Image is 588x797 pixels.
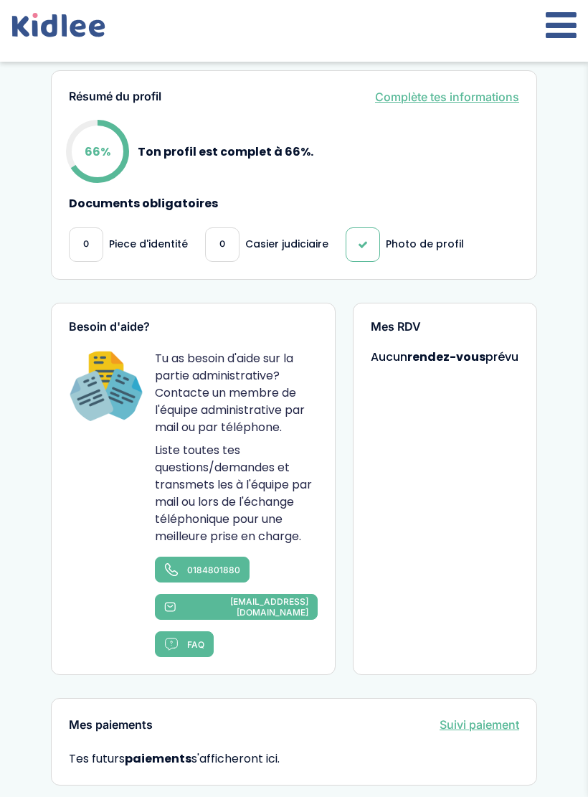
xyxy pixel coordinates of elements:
[69,719,153,732] h3: Mes paiements
[155,557,250,583] a: 0184801880
[138,143,313,161] p: Ton profil est complet à 66%.
[386,237,464,252] p: Photo de profil
[69,90,161,103] h3: Résumé du profil
[440,716,519,733] a: Suivi paiement
[187,565,240,575] span: 0184801880
[125,750,191,767] strong: paiements
[69,750,280,767] span: Tes futurs s'afficheront ici.
[371,321,519,334] h3: Mes RDV
[371,349,518,365] span: Aucun prévu
[219,237,225,252] span: 0
[155,594,318,620] a: [EMAIL_ADDRESS][DOMAIN_NAME]
[69,321,318,334] h3: Besoin d'aide?
[155,350,318,436] p: Tu as besoin d'aide sur la partie administrative? Contacte un membre de l'équipe administrative p...
[155,442,318,545] p: Liste toutes tes questions/demandes et transmets les à l'équipe par mail ou lors de l'échange tél...
[185,596,309,618] span: [EMAIL_ADDRESS][DOMAIN_NAME]
[85,143,110,161] p: 66%
[245,237,328,252] p: Casier judiciaire
[83,237,89,252] span: 0
[187,639,204,650] span: FAQ
[407,349,485,365] strong: rendez-vous
[155,631,214,657] a: FAQ
[69,197,519,210] h4: Documents obligatoires
[69,350,143,425] img: Happiness Officer
[375,88,519,105] a: Complète tes informations
[109,237,188,252] p: Piece d'identité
